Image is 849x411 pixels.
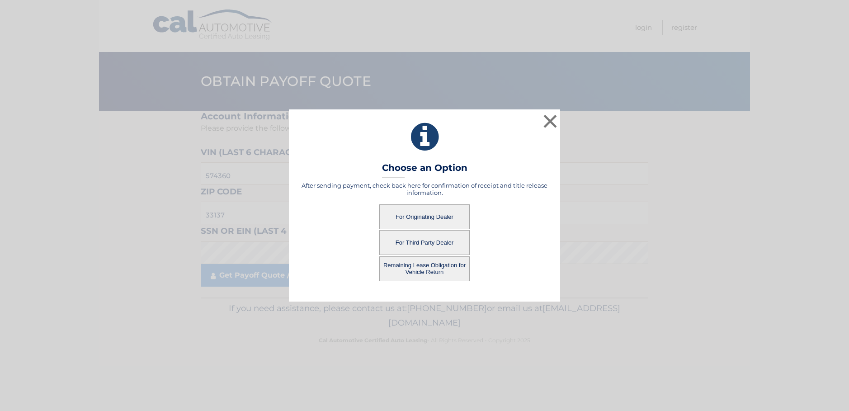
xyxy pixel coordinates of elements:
[379,230,470,255] button: For Third Party Dealer
[300,182,549,196] h5: After sending payment, check back here for confirmation of receipt and title release information.
[379,204,470,229] button: For Originating Dealer
[541,112,559,130] button: ×
[379,256,470,281] button: Remaining Lease Obligation for Vehicle Return
[382,162,467,178] h3: Choose an Option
